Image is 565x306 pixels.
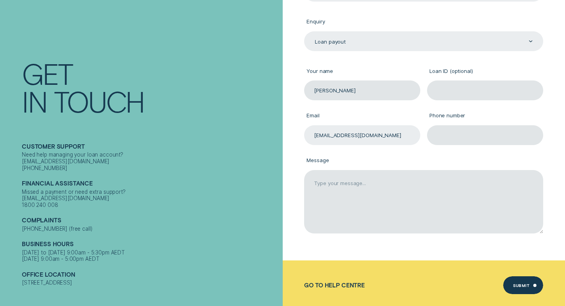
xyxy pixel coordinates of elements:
div: [PHONE_NUMBER] (free call) [22,226,279,232]
div: Loan payout [315,38,346,45]
h1: Get In Touch [22,59,279,115]
div: Touch [54,87,144,115]
h2: Business Hours [22,241,279,249]
label: Enquiry [304,13,543,31]
div: Get [22,59,73,87]
h2: Customer support [22,143,279,152]
div: Missed a payment or need extra support? [EMAIL_ADDRESS][DOMAIN_NAME] 1800 240 008 [22,189,279,208]
h2: Complaints [22,217,279,226]
label: Phone number [427,107,543,125]
div: In [22,87,47,115]
label: Email [304,107,420,125]
label: Message [304,152,543,170]
label: Your name [304,62,420,80]
h2: Office Location [22,271,279,280]
a: Go to Help Centre [304,282,364,289]
label: Loan ID (optional) [427,62,543,80]
div: Need help managing your loan account? [EMAIL_ADDRESS][DOMAIN_NAME] [PHONE_NUMBER] [22,151,279,171]
h2: Financial assistance [22,180,279,189]
div: [STREET_ADDRESS] [22,279,279,286]
button: Submit [503,276,543,294]
div: [DATE] to [DATE] 9:00am - 5:30pm AEDT [DATE] 9:00am - 5:00pm AEDT [22,249,279,262]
